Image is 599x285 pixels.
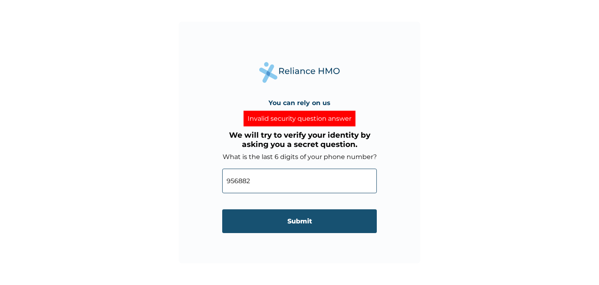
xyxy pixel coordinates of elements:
[259,62,340,83] img: Reliance Health's Logo
[269,99,330,107] h4: You can rely on us
[222,169,377,193] input: Enter your answer here...
[222,130,377,149] h3: We will try to verify your identity by asking you a secret question.
[223,153,377,161] label: What is the last 6 digits of your phone number?
[222,209,377,233] input: Submit
[244,111,355,126] div: Invalid security question answer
